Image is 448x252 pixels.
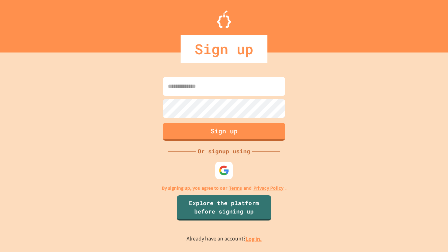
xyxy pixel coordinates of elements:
[187,234,262,243] p: Already have an account?
[196,147,252,155] div: Or signup using
[390,194,441,223] iframe: chat widget
[229,184,242,192] a: Terms
[163,123,285,141] button: Sign up
[246,235,262,243] a: Log in.
[217,10,231,28] img: Logo.svg
[181,35,267,63] div: Sign up
[219,165,229,176] img: google-icon.svg
[253,184,283,192] a: Privacy Policy
[177,195,271,220] a: Explore the platform before signing up
[162,184,287,192] p: By signing up, you agree to our and .
[419,224,441,245] iframe: chat widget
